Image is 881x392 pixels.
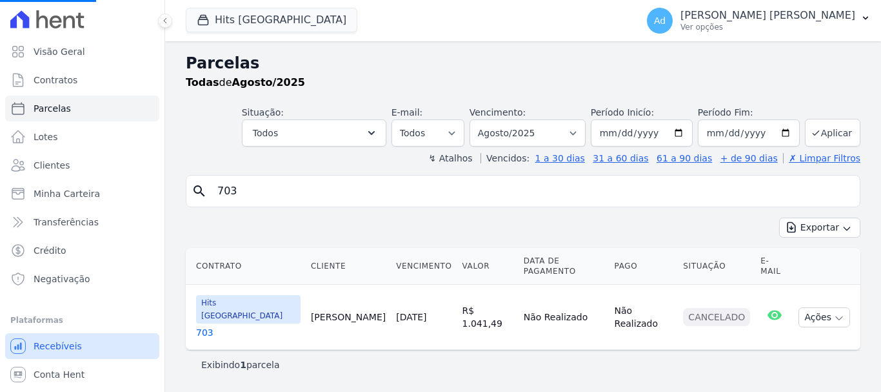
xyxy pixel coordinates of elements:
[34,130,58,143] span: Lotes
[242,107,284,118] label: Situação:
[196,295,301,324] span: Hits [GEOGRAPHIC_DATA]
[5,362,159,387] a: Conta Hent
[637,3,881,39] button: Ad [PERSON_NAME] [PERSON_NAME] Ver opções
[210,178,855,204] input: Buscar por nome do lote ou do cliente
[519,248,609,285] th: Data de Pagamento
[34,340,82,353] span: Recebíveis
[186,8,357,32] button: Hits [GEOGRAPHIC_DATA]
[391,107,423,118] label: E-mail:
[5,266,159,292] a: Negativação
[34,187,100,200] span: Minha Carteira
[519,285,609,350] td: Não Realizado
[805,119,860,147] button: Aplicar
[306,248,391,285] th: Cliente
[428,153,472,163] label: ↯ Atalhos
[5,333,159,359] a: Recebíveis
[5,67,159,93] a: Contratos
[457,285,519,350] td: R$ 1.041,49
[609,285,678,350] td: Não Realizado
[186,75,305,90] p: de
[5,209,159,235] a: Transferências
[34,244,66,257] span: Crédito
[232,76,305,88] strong: Agosto/2025
[34,368,84,381] span: Conta Hent
[5,152,159,178] a: Clientes
[593,153,648,163] a: 31 a 60 dias
[192,183,207,199] i: search
[34,273,90,285] span: Negativação
[34,159,70,172] span: Clientes
[186,52,860,75] h2: Parcelas
[253,125,278,141] span: Todos
[5,181,159,207] a: Minha Carteira
[34,74,77,87] span: Contratos
[720,153,778,163] a: + de 90 dias
[680,22,855,32] p: Ver opções
[535,153,585,163] a: 1 a 30 dias
[457,248,519,285] th: Valor
[657,153,712,163] a: 61 a 90 dias
[783,153,860,163] a: ✗ Limpar Filtros
[591,107,654,118] label: Período Inicío:
[798,307,850,327] button: Ações
[5,39,159,65] a: Visão Geral
[5,124,159,150] a: Lotes
[186,248,306,285] th: Contrato
[755,248,793,285] th: E-mail
[34,45,85,58] span: Visão Geral
[396,312,426,322] a: [DATE]
[779,218,860,238] button: Exportar
[10,313,154,328] div: Plataformas
[5,96,159,121] a: Parcelas
[34,216,99,229] span: Transferências
[306,285,391,350] td: [PERSON_NAME]
[470,107,526,118] label: Vencimento:
[201,358,280,371] p: Exibindo parcela
[609,248,678,285] th: Pago
[698,106,800,119] label: Período Fim:
[680,9,855,22] p: [PERSON_NAME] [PERSON_NAME]
[480,153,530,163] label: Vencidos:
[196,326,301,339] a: 703
[186,76,219,88] strong: Todas
[654,16,666,25] span: Ad
[242,119,386,147] button: Todos
[391,248,457,285] th: Vencimento
[34,102,71,115] span: Parcelas
[678,248,755,285] th: Situação
[240,360,246,370] b: 1
[683,308,750,326] div: Cancelado
[5,238,159,263] a: Crédito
